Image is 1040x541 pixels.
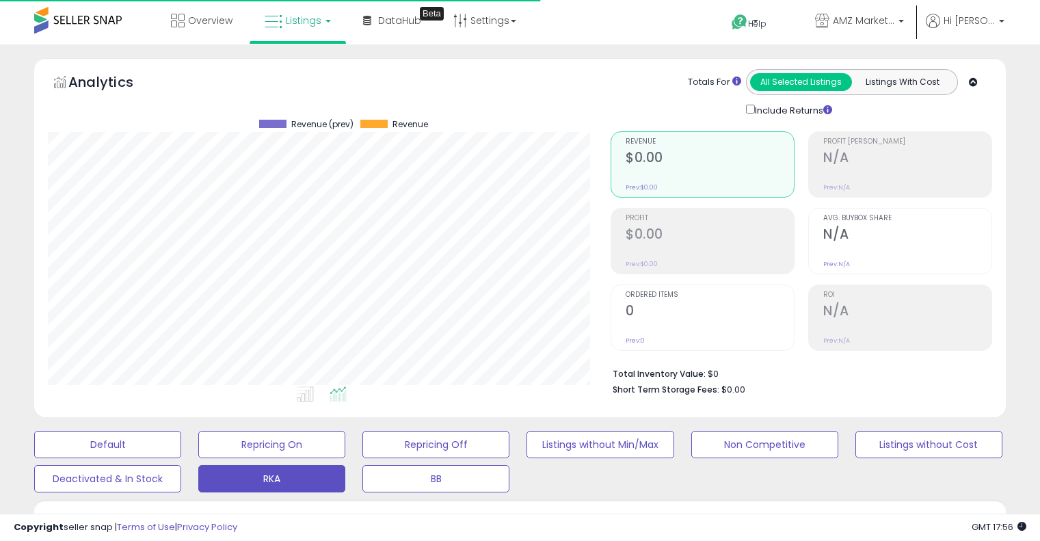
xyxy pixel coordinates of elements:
li: $0 [613,365,982,381]
span: $0.00 [721,383,745,396]
button: Repricing On [198,431,345,458]
h2: $0.00 [626,226,794,245]
i: Get Help [731,14,748,31]
span: ROI [823,291,991,299]
button: Repricing Off [362,431,509,458]
h2: N/A [823,150,991,168]
a: Terms of Use [117,520,175,533]
b: Total Inventory Value: [613,368,706,380]
button: Listings With Cost [851,73,953,91]
span: Listings [286,14,321,27]
button: All Selected Listings [750,73,852,91]
small: Prev: N/A [823,183,850,192]
h2: 0 [626,303,794,321]
span: Hi [PERSON_NAME] [944,14,995,27]
small: Prev: N/A [823,260,850,268]
h2: N/A [823,303,991,321]
button: Deactivated & In Stock [34,465,181,492]
a: Hi [PERSON_NAME] [926,14,1004,44]
button: Listings without Cost [855,431,1002,458]
button: Listings without Min/Max [526,431,674,458]
div: Tooltip anchor [420,7,444,21]
h2: N/A [823,226,991,245]
h5: Analytics [68,72,160,95]
span: Avg. Buybox Share [823,215,991,222]
span: Ordered Items [626,291,794,299]
small: Prev: 0 [626,337,645,345]
p: Listing States: [844,511,1006,524]
button: BB [362,465,509,492]
button: Non Competitive [691,431,838,458]
div: Include Returns [736,102,849,118]
span: Revenue [392,120,428,129]
button: Default [34,431,181,458]
div: seller snap | | [14,521,237,534]
span: DataHub [378,14,421,27]
h2: $0.00 [626,150,794,168]
span: Profit [626,215,794,222]
small: Prev: N/A [823,337,850,345]
span: Profit [PERSON_NAME] [823,138,991,146]
span: 2025-09-12 17:56 GMT [972,520,1026,533]
span: Overview [188,14,232,27]
span: AMZ Marketplace Deals [833,14,894,27]
div: Totals For [688,76,741,89]
small: Prev: $0.00 [626,260,658,268]
button: RKA [198,465,345,492]
span: Revenue [626,138,794,146]
a: Help [721,3,793,44]
strong: Copyright [14,520,64,533]
span: Revenue (prev) [291,120,354,129]
a: Privacy Policy [177,520,237,533]
span: Help [748,18,766,29]
b: Short Term Storage Fees: [613,384,719,395]
small: Prev: $0.00 [626,183,658,192]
